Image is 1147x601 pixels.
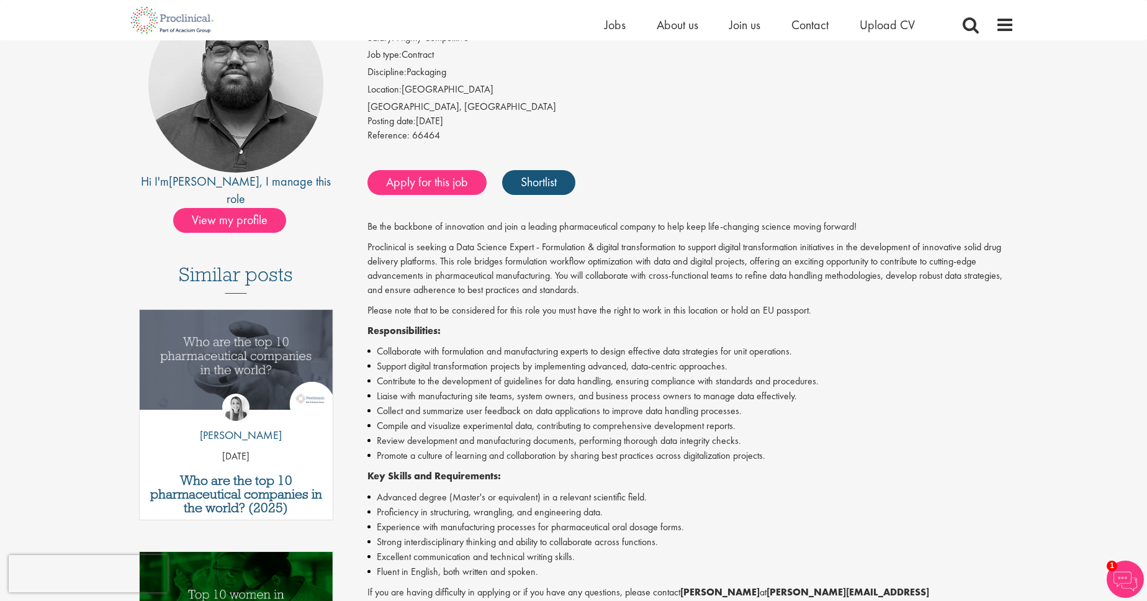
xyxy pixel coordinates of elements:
li: Compile and visualize experimental data, contributing to comprehensive development reports. [367,418,1015,433]
a: Hannah Burke [PERSON_NAME] [191,394,282,450]
li: Experience with manufacturing processes for pharmaceutical oral dosage forms. [367,520,1015,535]
div: [DATE] [367,114,1015,129]
a: Jobs [605,17,626,33]
iframe: reCAPTCHA [9,555,168,592]
label: Discipline: [367,65,407,79]
img: Chatbot [1107,561,1144,598]
li: [GEOGRAPHIC_DATA] [367,83,1015,100]
span: Highly Competitive [397,31,469,44]
li: Collect and summarize user feedback on data applications to improve data handling processes. [367,404,1015,418]
span: View my profile [173,208,286,233]
div: [GEOGRAPHIC_DATA], [GEOGRAPHIC_DATA] [367,100,1015,114]
a: Shortlist [502,170,575,195]
p: [DATE] [140,450,333,464]
strong: Key Skills and Requirements: [367,469,501,482]
li: Proficiency in structuring, wrangling, and engineering data. [367,505,1015,520]
li: Promote a culture of learning and collaboration by sharing best practices across digitalization p... [367,448,1015,463]
li: Advanced degree (Master's or equivalent) in a relevant scientific field. [367,490,1015,505]
a: Link to a post [140,310,333,420]
div: Hi I'm , I manage this role [133,173,340,208]
li: Packaging [367,65,1015,83]
li: Contribute to the development of guidelines for data handling, ensuring compliance with standards... [367,374,1015,389]
span: 66464 [412,129,440,142]
strong: Responsibilities: [367,324,441,337]
a: About us [657,17,698,33]
li: Fluent in English, both written and spoken. [367,564,1015,579]
span: 1 [1107,561,1117,571]
a: [PERSON_NAME] [169,173,259,189]
p: Be the backbone of innovation and join a leading pharmaceutical company to help keep life-changin... [367,220,1015,234]
strong: [PERSON_NAME] [680,585,760,599]
li: Liaise with manufacturing site teams, system owners, and business process owners to manage data e... [367,389,1015,404]
a: Join us [729,17,760,33]
img: Hannah Burke [222,394,250,421]
li: Collaborate with formulation and manufacturing experts to design effective data strategies for un... [367,344,1015,359]
p: Please note that to be considered for this role you must have the right to work in this location ... [367,304,1015,318]
a: View my profile [173,210,299,227]
p: [PERSON_NAME] [191,427,282,443]
label: Job type: [367,48,402,62]
a: Upload CV [860,17,915,33]
li: Support digital transformation projects by implementing advanced, data-centric approaches. [367,359,1015,374]
a: Contact [791,17,829,33]
label: Reference: [367,129,410,143]
a: Apply for this job [367,170,487,195]
span: Posting date: [367,114,416,127]
li: Strong interdisciplinary thinking and ability to collaborate across functions. [367,535,1015,549]
li: Review development and manufacturing documents, performing thorough data integrity checks. [367,433,1015,448]
li: Contract [367,48,1015,65]
h3: Similar posts [179,264,293,294]
li: Excellent communication and technical writing skills. [367,549,1015,564]
img: Top 10 pharmaceutical companies in the world 2025 [140,310,333,410]
a: Who are the top 10 pharmaceutical companies in the world? (2025) [146,474,326,515]
label: Location: [367,83,402,97]
p: Proclinical is seeking a Data Science Expert - Formulation & digital transformation to support di... [367,240,1015,297]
